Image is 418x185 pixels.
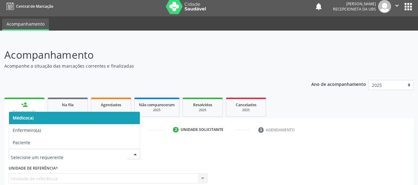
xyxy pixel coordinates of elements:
div: person_add [21,101,28,108]
p: Acompanhe a situação das marcações correntes e finalizadas [4,63,291,69]
span: Médico(a) [13,115,34,121]
span: Central de Marcação [16,4,53,9]
div: 2025 [139,108,175,112]
span: Recepcionista da UBS [333,6,376,12]
span: Cancelados [236,102,256,107]
span: Agendados [101,102,121,107]
button: notifications [314,2,323,11]
div: Unidade solicitante [181,127,223,132]
div: [PERSON_NAME] [333,1,376,6]
span: Na fila [62,102,74,107]
div: Nova marcação [9,110,40,114]
i:  [394,2,400,9]
span: Paciente [13,140,30,145]
div: 2 [173,127,179,132]
span: Não compareceram [139,102,175,107]
p: Acompanhamento [4,47,291,63]
div: 2025 [231,108,261,112]
label: Unidade de referência [9,164,58,173]
button: apps [403,1,414,12]
div: 2025 [187,108,218,112]
span: Enfermeiro(a) [13,127,41,133]
span: Resolvidos [193,102,212,107]
p: Ano de acompanhamento [311,80,366,88]
a: Acompanhamento [2,19,49,31]
a: Central de Marcação [4,1,53,11]
input: Selecione um requerente [11,151,127,163]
